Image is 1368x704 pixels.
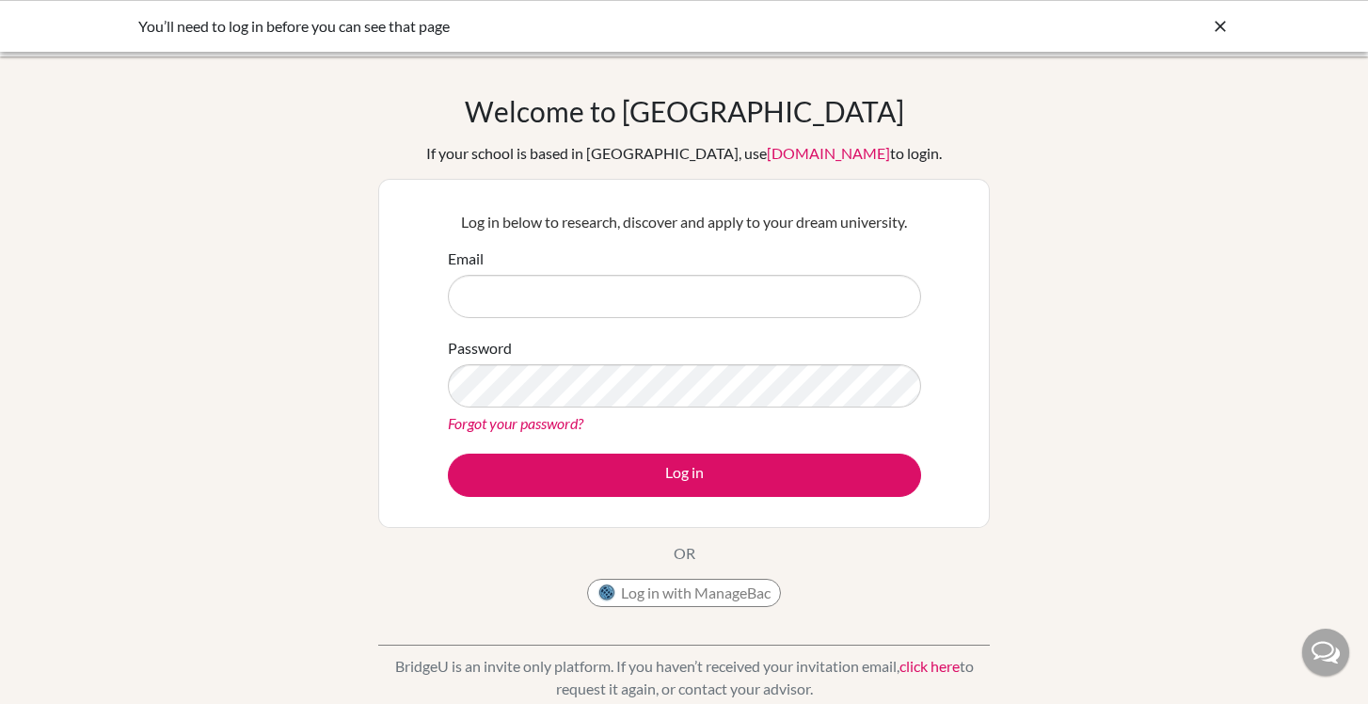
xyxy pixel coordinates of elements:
[448,211,921,233] p: Log in below to research, discover and apply to your dream university.
[899,657,960,675] a: click here
[465,94,904,128] h1: Welcome to [GEOGRAPHIC_DATA]
[448,248,484,270] label: Email
[674,542,695,565] p: OR
[448,454,921,497] button: Log in
[767,144,890,162] a: [DOMAIN_NAME]
[138,15,947,38] div: You’ll need to log in before you can see that page
[587,579,781,607] button: Log in with ManageBac
[448,337,512,360] label: Password
[378,655,990,700] p: BridgeU is an invite only platform. If you haven’t received your invitation email, to request it ...
[448,414,583,432] a: Forgot your password?
[426,142,942,165] div: If your school is based in [GEOGRAPHIC_DATA], use to login.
